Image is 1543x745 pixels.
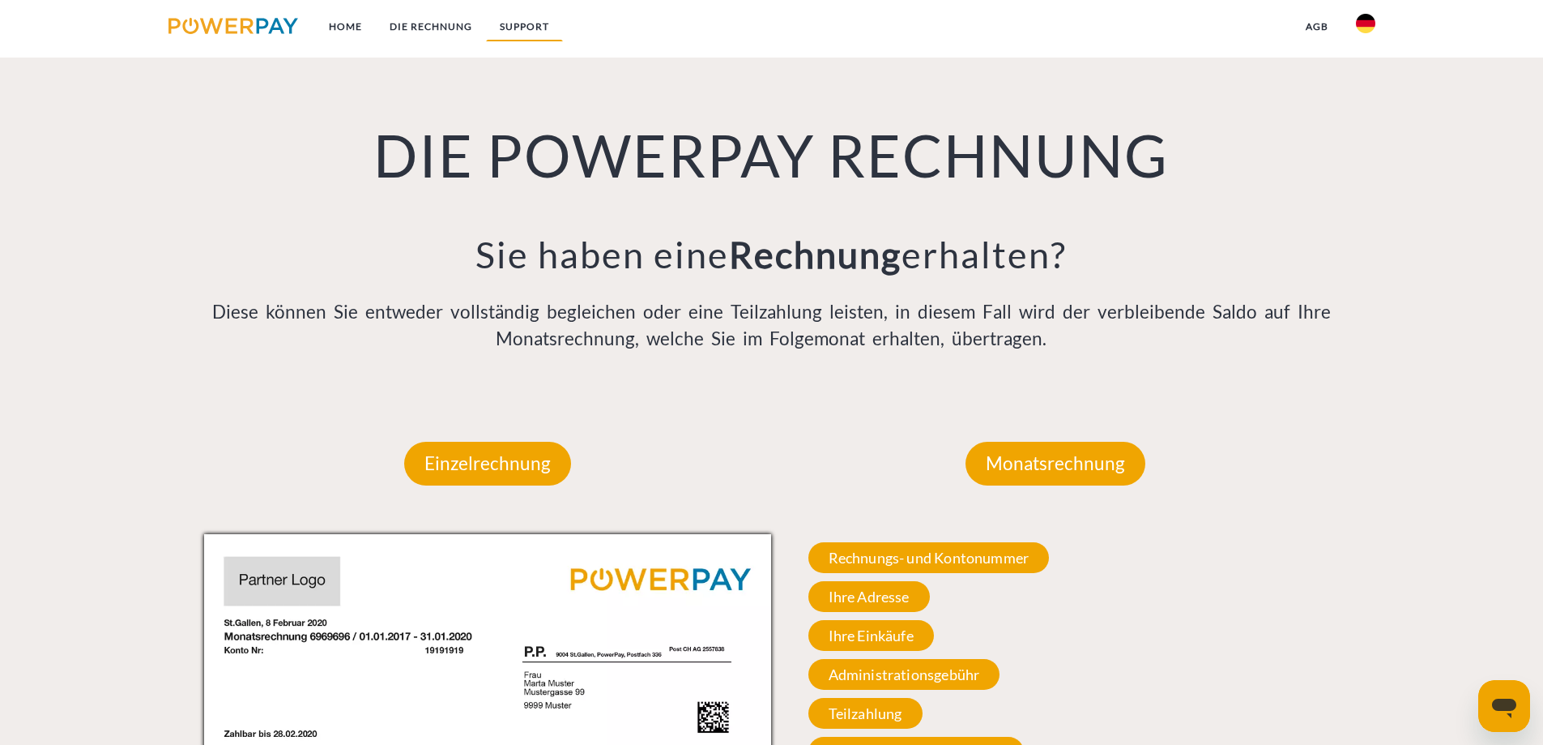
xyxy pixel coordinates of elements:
iframe: Schaltfläche zum Öffnen des Messaging-Fensters [1478,680,1530,732]
span: Administrationsgebühr [808,659,1000,690]
p: Monatsrechnung [965,442,1145,486]
a: DIE RECHNUNG [376,12,486,41]
span: Ihre Adresse [808,581,930,612]
h3: Sie haben eine erhalten? [204,232,1340,277]
img: de [1356,14,1375,33]
h1: DIE POWERPAY RECHNUNG [204,118,1340,191]
span: Rechnungs- und Kontonummer [808,542,1050,573]
a: Home [315,12,376,41]
a: SUPPORT [486,12,563,41]
a: agb [1292,12,1342,41]
span: Ihre Einkäufe [808,620,934,651]
p: Einzelrechnung [404,442,571,486]
span: Teilzahlung [808,698,923,729]
img: logo-powerpay.svg [168,18,299,34]
b: Rechnung [729,233,902,276]
p: Diese können Sie entweder vollständig begleichen oder eine Teilzahlung leisten, in diesem Fall wi... [204,298,1340,353]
